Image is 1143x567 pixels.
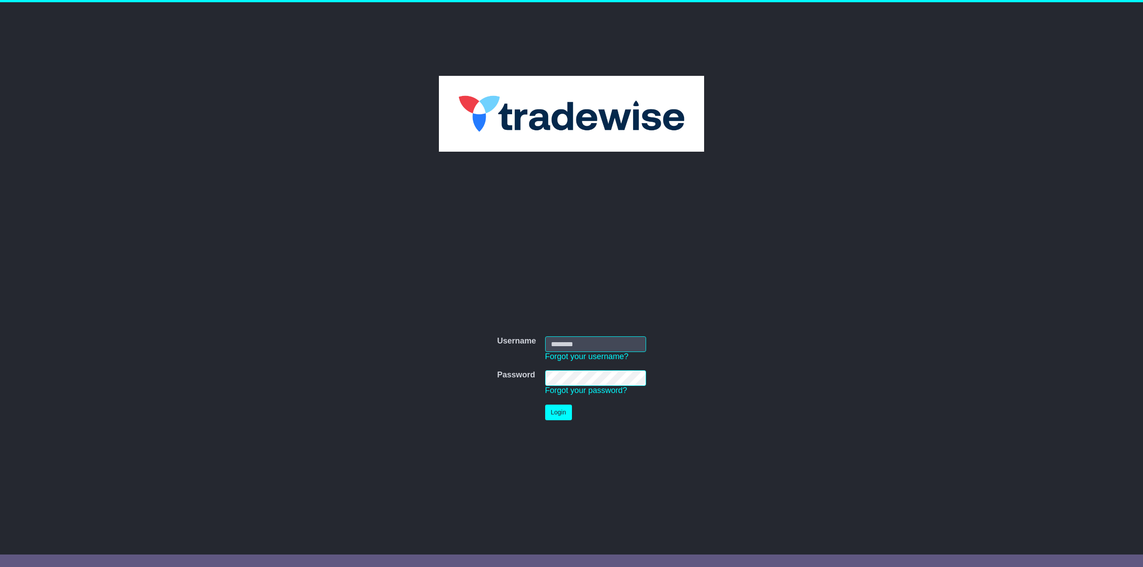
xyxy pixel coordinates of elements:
[545,352,629,361] a: Forgot your username?
[545,405,572,420] button: Login
[439,76,705,152] img: Tradewise Global Logistics
[545,386,627,395] a: Forgot your password?
[497,370,535,380] label: Password
[497,336,536,346] label: Username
